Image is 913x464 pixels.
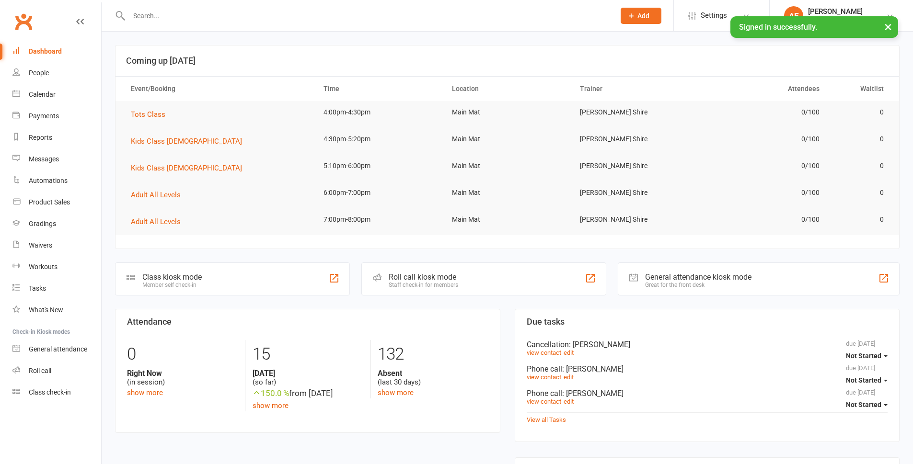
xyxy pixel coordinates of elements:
td: Main Mat [443,181,572,204]
div: (last 30 days) [378,369,488,387]
th: Location [443,77,572,101]
div: from [DATE] [253,387,363,400]
td: [PERSON_NAME] Shire [571,101,700,124]
th: Event/Booking [122,77,315,101]
div: Class check-in [29,388,71,396]
div: Product Sales [29,198,70,206]
td: 0 [828,155,892,177]
a: Class kiosk mode [12,382,101,403]
div: Cancellation [527,340,888,349]
td: 0 [828,208,892,231]
td: 0 [828,181,892,204]
div: Class kiosk mode [142,272,202,282]
td: 7:00pm-8:00pm [315,208,443,231]
h3: Attendance [127,317,488,327]
td: Main Mat [443,155,572,177]
div: 132 [378,340,488,369]
div: 15 [253,340,363,369]
a: View all Tasks [527,416,566,423]
div: Calendar [29,91,56,98]
td: 0/100 [700,128,828,150]
span: Settings [701,5,727,26]
a: edit [564,373,574,381]
a: show more [378,388,414,397]
button: × [879,16,897,37]
span: : [PERSON_NAME] [562,364,624,373]
th: Trainer [571,77,700,101]
span: Add [637,12,649,20]
div: What's New [29,306,63,314]
a: Messages [12,148,101,170]
a: Calendar [12,84,101,105]
td: 0/100 [700,101,828,124]
a: Gradings [12,213,101,235]
a: Product Sales [12,192,101,213]
div: Gradings [29,220,56,227]
div: Member self check-in [142,282,202,288]
div: AE [784,6,803,25]
td: 6:00pm-7:00pm [315,181,443,204]
div: Tasks [29,284,46,292]
div: [PERSON_NAME] Shire [808,16,876,24]
td: 0 [828,128,892,150]
a: People [12,62,101,84]
td: Main Mat [443,208,572,231]
td: 0/100 [700,155,828,177]
span: Not Started [846,401,881,408]
div: Staff check-in for members [389,282,458,288]
button: Kids Class [DEMOGRAPHIC_DATA] [131,162,249,174]
div: Workouts [29,263,58,271]
td: 0/100 [700,181,828,204]
input: Search... [126,9,608,23]
div: General attendance kiosk mode [645,272,751,282]
div: People [29,69,49,77]
td: Main Mat [443,101,572,124]
td: 0/100 [700,208,828,231]
a: Payments [12,105,101,127]
span: Kids Class [DEMOGRAPHIC_DATA] [131,164,242,172]
h3: Coming up [DATE] [126,56,889,66]
span: Adult All Levels [131,191,181,199]
div: Roll call [29,367,51,374]
span: : [PERSON_NAME] [569,340,630,349]
div: [PERSON_NAME] [808,7,876,16]
td: [PERSON_NAME] Shire [571,128,700,150]
td: [PERSON_NAME] Shire [571,208,700,231]
div: Waivers [29,241,52,249]
div: (in session) [127,369,238,387]
span: : [PERSON_NAME] [562,389,624,398]
span: Not Started [846,352,881,360]
td: 5:10pm-6:00pm [315,155,443,177]
div: General attendance [29,345,87,353]
strong: Right Now [127,369,238,378]
a: Roll call [12,360,101,382]
td: [PERSON_NAME] Shire [571,155,700,177]
button: Adult All Levels [131,216,187,227]
a: Reports [12,127,101,148]
button: Not Started [846,347,888,364]
div: Automations [29,177,68,184]
div: Phone call [527,389,888,398]
strong: Absent [378,369,488,378]
td: Main Mat [443,128,572,150]
div: Dashboard [29,47,62,55]
a: show more [127,388,163,397]
div: Reports [29,134,52,141]
a: edit [564,349,574,356]
span: Kids Class [DEMOGRAPHIC_DATA] [131,137,242,146]
td: 0 [828,101,892,124]
button: Kids Class [DEMOGRAPHIC_DATA] [131,136,249,147]
a: view contact [527,349,561,356]
th: Attendees [700,77,828,101]
button: Adult All Levels [131,189,187,201]
div: (so far) [253,369,363,387]
a: Dashboard [12,41,101,62]
span: Tots Class [131,110,165,119]
td: 4:30pm-5:20pm [315,128,443,150]
div: Messages [29,155,59,163]
button: Tots Class [131,109,172,120]
div: 0 [127,340,238,369]
div: Payments [29,112,59,120]
td: 4:00pm-4:30pm [315,101,443,124]
td: [PERSON_NAME] Shire [571,181,700,204]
